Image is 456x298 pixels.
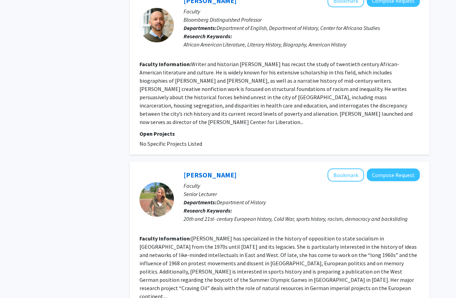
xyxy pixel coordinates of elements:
b: Faculty Information: [139,61,191,68]
b: Research Keywords: [184,207,232,214]
b: Departments: [184,199,217,206]
iframe: Chat [5,267,29,293]
p: Senior Lecturer [184,190,420,198]
div: African American Literature, Literary History, Biography, American History [184,40,420,49]
button: Add Victoria Harms to Bookmarks [328,168,364,182]
div: 20th and 21st- century European history, Cold War, sports history, racism, democracy and backsliding [184,215,420,223]
b: Departments: [184,24,217,31]
p: Faculty [184,182,420,190]
b: Faculty Information: [139,235,191,242]
span: Department of History [217,199,266,206]
b: Research Keywords: [184,33,232,40]
span: No Specific Projects Listed [139,140,202,147]
p: Faculty [184,7,420,16]
a: [PERSON_NAME] [184,171,237,179]
p: Bloomberg Distinguished Professor [184,16,420,24]
fg-read-more: Writer and historian [PERSON_NAME] has recast the study of twentieth century African-American lit... [139,61,413,125]
p: Open Projects [139,130,420,138]
button: Compose Request to Victoria Harms [367,168,420,181]
span: Department of English, Department of History, Center for Africana Studies [217,24,380,31]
